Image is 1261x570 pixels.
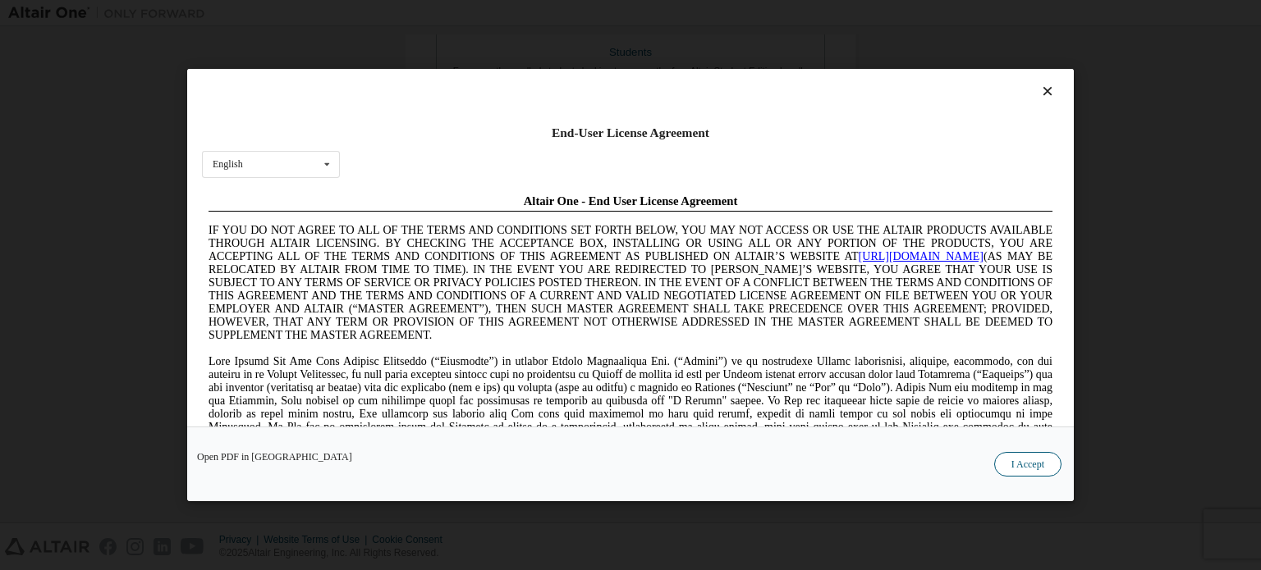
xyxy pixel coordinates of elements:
[202,125,1059,141] div: End-User License Agreement
[7,167,851,285] span: Lore Ipsumd Sit Ame Cons Adipisc Elitseddo (“Eiusmodte”) in utlabor Etdolo Magnaaliqua Eni. (“Adm...
[657,62,782,75] a: [URL][DOMAIN_NAME]
[197,452,352,462] a: Open PDF in [GEOGRAPHIC_DATA]
[7,36,851,153] span: IF YOU DO NOT AGREE TO ALL OF THE TERMS AND CONDITIONS SET FORTH BELOW, YOU MAY NOT ACCESS OR USE...
[322,7,536,20] span: Altair One - End User License Agreement
[994,452,1062,477] button: I Accept
[213,159,243,169] div: English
